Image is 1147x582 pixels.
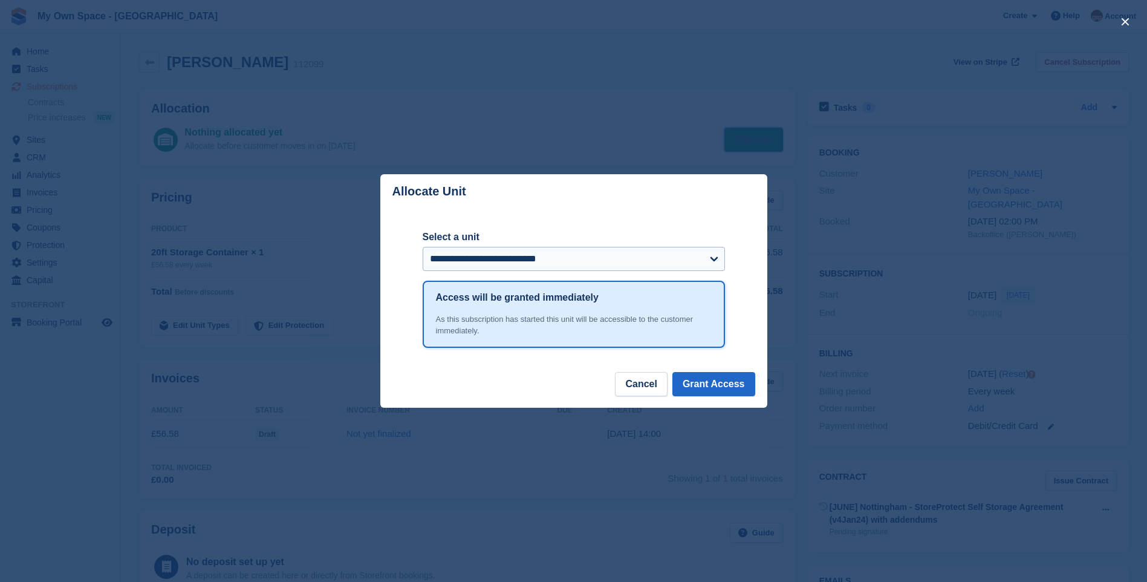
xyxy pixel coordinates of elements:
[392,185,466,198] p: Allocate Unit
[436,313,712,337] div: As this subscription has started this unit will be accessible to the customer immediately.
[1116,12,1135,31] button: close
[672,372,755,396] button: Grant Access
[423,230,725,244] label: Select a unit
[436,290,599,305] h1: Access will be granted immediately
[615,372,667,396] button: Cancel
